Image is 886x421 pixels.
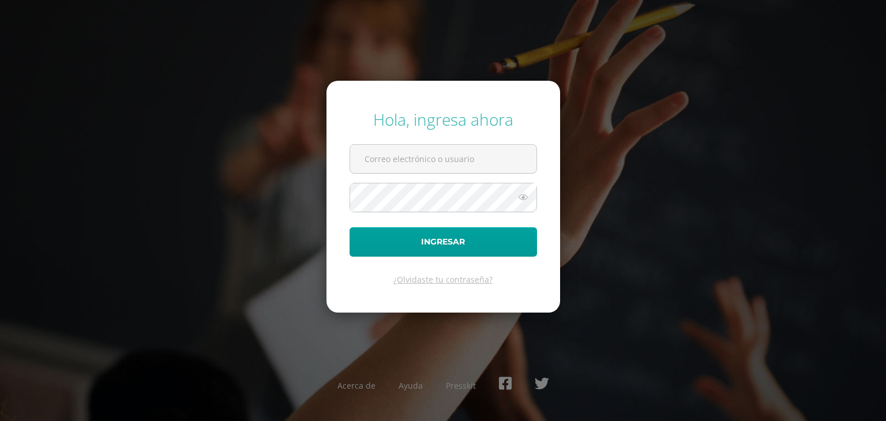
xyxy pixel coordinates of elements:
button: Ingresar [350,227,537,257]
a: Presskit [446,380,476,391]
a: Acerca de [337,380,376,391]
input: Correo electrónico o usuario [350,145,536,173]
a: Ayuda [399,380,423,391]
a: ¿Olvidaste tu contraseña? [393,274,493,285]
div: Hola, ingresa ahora [350,108,537,130]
